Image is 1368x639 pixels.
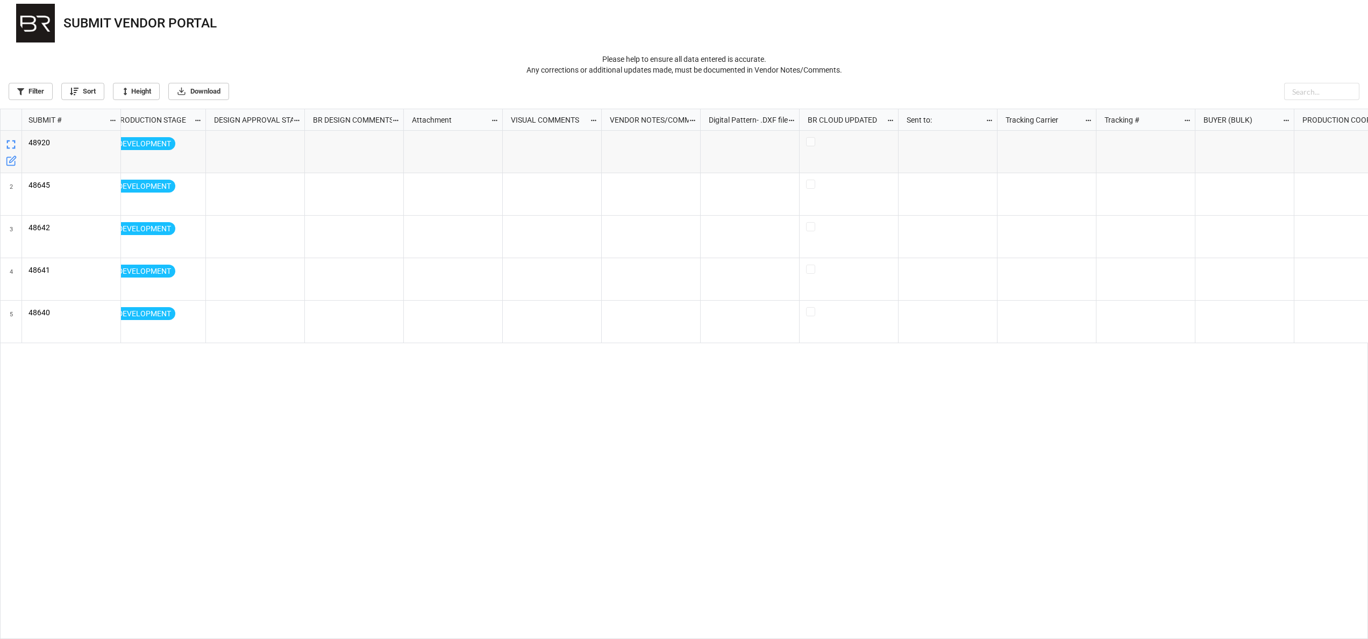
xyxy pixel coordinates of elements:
p: 48642 [28,222,114,233]
a: Height [113,83,160,100]
div: Attachment [405,114,490,126]
a: Download [168,83,229,100]
span: 3 [10,216,13,258]
p: 48640 [28,307,114,318]
div: Sent to: [900,114,985,126]
div: Tracking # [1098,114,1183,126]
span: 2 [10,173,13,215]
p: 48645 [28,180,114,190]
div: SUBMIT VENDOR PORTAL [63,17,217,30]
a: Sort [61,83,104,100]
a: Filter [9,83,53,100]
div: Tracking Carrier [999,114,1084,126]
div: grid [1,109,121,131]
div: BUYER (BULK) [1197,114,1282,126]
input: Search... [1284,83,1359,100]
span: 4 [10,258,13,300]
div: VENDOR NOTES/COMMENTS [603,114,688,126]
div: VISUAL COMMENTS [504,114,589,126]
p: 48641 [28,265,114,275]
div: PRODUCTION STAGE [109,114,194,126]
p: Please help to ensure all data entered is accurate. Any corrections or additional updates made, m... [9,54,1359,75]
span: 5 [10,301,13,343]
p: 48920 [28,137,114,148]
div: SUBMIT # [22,114,109,126]
img: user-attachments%2Flegacy%2Fextension-attachments%2FVwrY3l6OcK%2FBR%20Logo.png [16,4,55,42]
div: BR DESIGN COMMENTS [307,114,391,126]
div: Digital Pattern- .DXF files ONLY [702,114,787,126]
div: BR CLOUD UPDATED [801,114,886,126]
div: DESIGN APPROVAL STATUS (Submits) [208,114,293,126]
